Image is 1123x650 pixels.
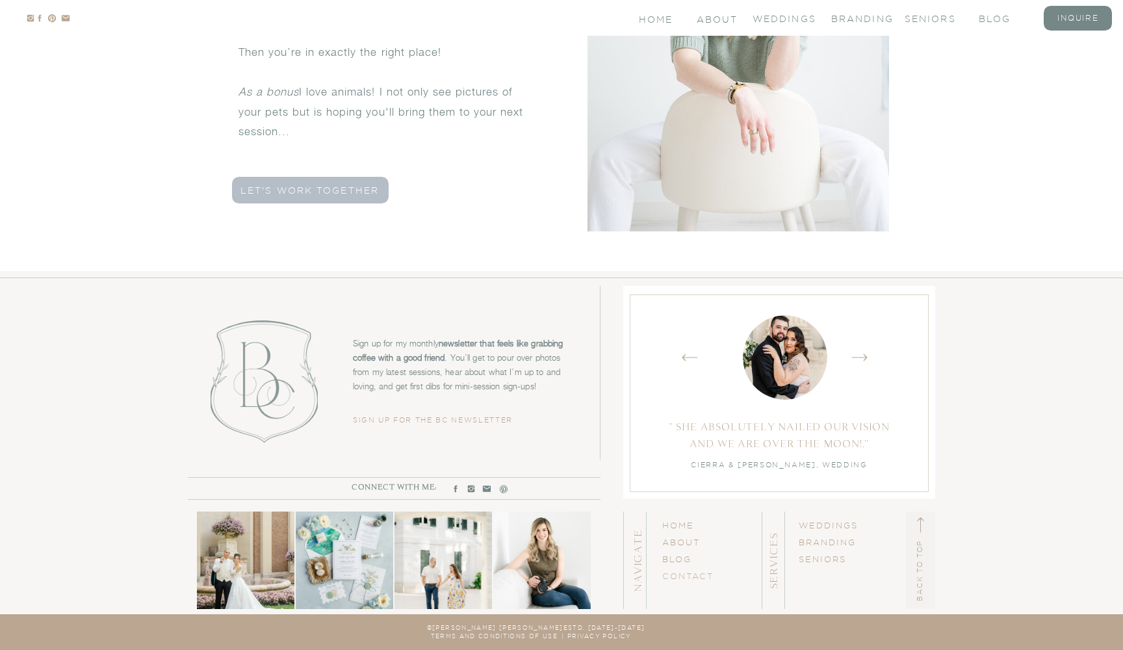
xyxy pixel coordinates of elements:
img: A toast to Michele & Dom 🥂 because it’s their Wedding Week!💍 SO excited to celebrate with you & y... [394,512,492,609]
a: branding [831,12,883,23]
a: sign up for the BC newsletter [353,415,530,427]
a: SENIORS [799,554,846,564]
a: let's work together [232,184,387,196]
a: About [662,538,700,547]
a: CONTACT [662,571,714,580]
a: inquire [1052,12,1104,23]
a: Home [639,13,675,24]
p: Sign up for my monthly . You’ll get to pour over photos from my latest sessions, hear about what ... [353,336,569,399]
a: Back to Top [914,537,927,605]
a: Weddings [753,12,805,23]
a: BLOG [662,554,691,564]
a: WEDDINGs [799,521,858,530]
a: BRANDING [799,538,856,547]
b: Connect with me: [352,482,437,492]
a: blog [979,12,1031,23]
h2: Navigate [630,512,647,610]
a: seniors [905,12,957,23]
a: [PERSON_NAME] [PERSON_NAME] [432,625,563,631]
i: As a bonus [239,85,299,98]
h3: © estd. [DATE]-[DATE] [420,624,652,632]
a: About [697,13,736,24]
p: " She absolutely nailed our vision and we are over the moon!." [665,419,893,453]
img: Michele & Dominic✨ really set the tone for the fall wedding season. Their celebration was nothing... [197,512,294,609]
a: | privacy policy [561,632,641,641]
a: Terms and Conditions of Use [379,632,558,641]
a: Home [662,521,694,530]
b: newsletter that feels like grabbing coffee with a good friend [353,338,563,363]
p: Cierra & [PERSON_NAME], Wedding [665,460,893,473]
img: Reminiscing about this beautiful coastal invitation suite with watercolor details, soft florals, ... [296,512,393,609]
h2: services [766,512,779,610]
img: Celebrate we will✨… because one month from today marks FIVE years in business! 📸 This journey has... [493,512,591,609]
